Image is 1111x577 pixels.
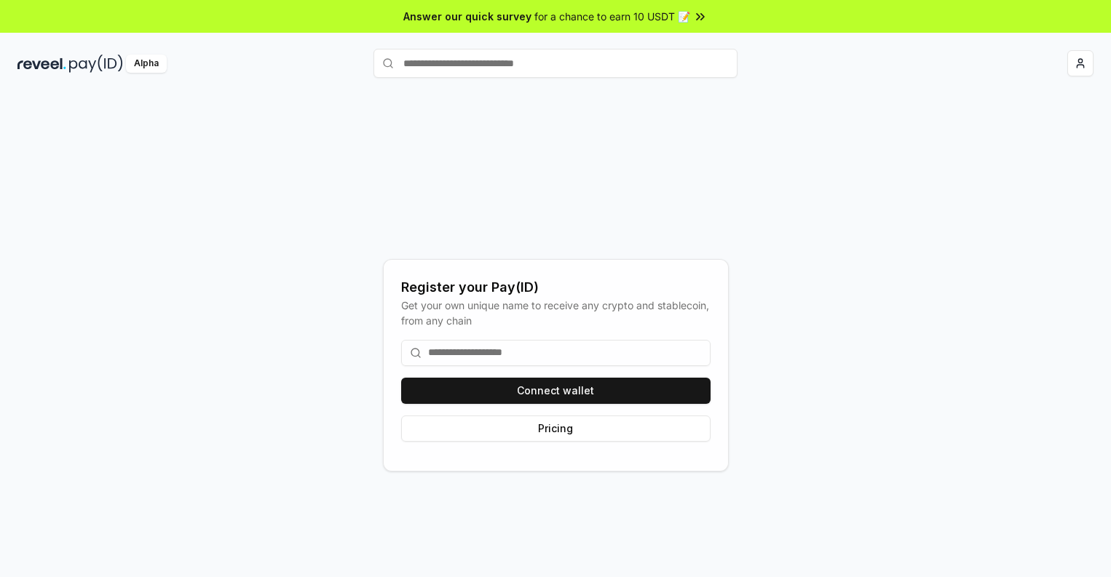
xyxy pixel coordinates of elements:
span: Answer our quick survey [403,9,531,24]
div: Register your Pay(ID) [401,277,711,298]
span: for a chance to earn 10 USDT 📝 [534,9,690,24]
img: reveel_dark [17,55,66,73]
div: Get your own unique name to receive any crypto and stablecoin, from any chain [401,298,711,328]
img: pay_id [69,55,123,73]
button: Connect wallet [401,378,711,404]
div: Alpha [126,55,167,73]
button: Pricing [401,415,711,442]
